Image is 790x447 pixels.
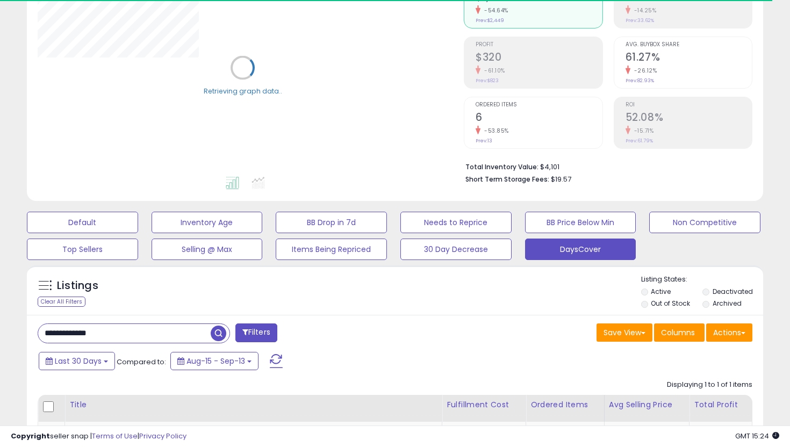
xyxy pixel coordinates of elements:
button: Actions [706,323,752,342]
span: $19.57 [551,174,571,184]
button: Needs to Reprice [400,212,512,233]
div: Clear All Filters [38,297,85,307]
button: DaysCover [525,239,636,260]
span: Profit [476,42,602,48]
small: Prev: $2,449 [476,17,504,24]
small: -54.64% [480,6,508,15]
label: Deactivated [713,287,753,296]
span: ROI [626,102,752,108]
small: -26.12% [630,67,657,75]
button: Aug-15 - Sep-13 [170,352,258,370]
b: Short Term Storage Fees: [465,175,549,184]
span: Aug-15 - Sep-13 [186,356,245,366]
h2: $320 [476,51,602,66]
small: Prev: 61.79% [626,138,653,144]
a: Privacy Policy [139,431,186,441]
h2: 61.27% [626,51,752,66]
span: Last 30 Days [55,356,102,366]
button: 30 Day Decrease [400,239,512,260]
button: Save View [597,323,652,342]
span: 2025-10-14 15:24 GMT [735,431,779,441]
h5: Listings [57,278,98,293]
li: $4,101 [465,160,744,172]
small: -15.71% [630,127,654,135]
div: Fulfillment Cost [447,399,521,410]
button: Default [27,212,138,233]
h2: 6 [476,111,602,126]
small: Prev: 13 [476,138,492,144]
button: Filters [235,323,277,342]
label: Archived [713,299,742,308]
p: Listing States: [641,275,764,285]
small: -53.85% [480,127,509,135]
button: Top Sellers [27,239,138,260]
button: Inventory Age [152,212,263,233]
button: Last 30 Days [39,352,115,370]
button: Items Being Repriced [276,239,387,260]
b: Total Inventory Value: [465,162,538,171]
button: BB Drop in 7d [276,212,387,233]
span: Compared to: [117,357,166,367]
small: Prev: 82.93% [626,77,654,84]
div: Ordered Items [530,399,600,410]
label: Out of Stock [651,299,690,308]
div: seller snap | | [11,431,186,442]
div: Retrieving graph data.. [204,86,282,96]
label: Active [651,287,671,296]
button: BB Price Below Min [525,212,636,233]
button: Columns [654,323,705,342]
span: Columns [661,327,695,338]
button: Selling @ Max [152,239,263,260]
div: Total Profit [694,399,748,410]
small: -14.25% [630,6,657,15]
button: Non Competitive [649,212,760,233]
div: Title [69,399,437,410]
div: Displaying 1 to 1 of 1 items [667,380,752,390]
div: Avg Selling Price [609,399,685,410]
small: Prev: 33.62% [626,17,654,24]
a: Terms of Use [92,431,138,441]
small: Prev: $823 [476,77,499,84]
h2: 52.08% [626,111,752,126]
span: Avg. Buybox Share [626,42,752,48]
strong: Copyright [11,431,50,441]
span: Ordered Items [476,102,602,108]
small: -61.10% [480,67,505,75]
